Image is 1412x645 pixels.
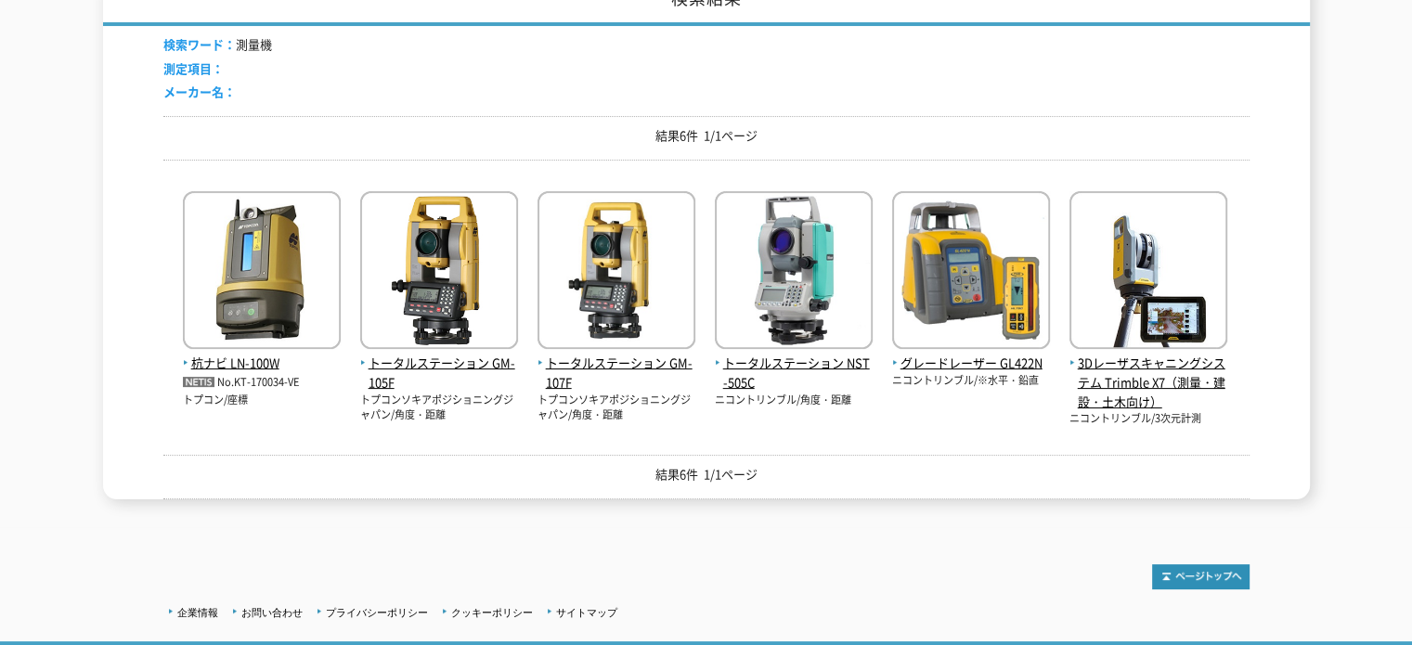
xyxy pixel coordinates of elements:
[1069,354,1227,411] span: 3Dレーザスキャニングシステム Trimble X7（測量・建設・土木向け）
[538,393,695,423] p: トプコンソキアポジショニングジャパン/角度・距離
[1152,564,1250,589] img: トップページへ
[538,354,695,393] span: トータルステーション GM-107F
[163,83,236,100] span: メーカー名：
[183,393,341,408] p: トプコン/座標
[163,126,1250,146] p: 結果6件 1/1ページ
[360,393,518,423] p: トプコンソキアポジショニングジャパン/角度・距離
[183,191,341,354] img: LN-100W
[241,607,303,618] a: お問い合わせ
[326,607,428,618] a: プライバシーポリシー
[360,354,518,393] span: トータルステーション GM-105F
[163,35,272,55] li: 測量機
[163,465,1250,484] p: 結果6件 1/1ページ
[892,191,1050,354] img: GL422N
[183,334,341,373] a: 杭ナビ LN-100W
[715,334,873,392] a: トータルステーション NST-505C
[1069,191,1227,354] img: Trimble X7（測量・建設・土木向け）
[538,191,695,354] img: GM-107F
[183,373,341,393] p: No.KT-170034-VE
[892,334,1050,373] a: グレードレーザー GL422N
[1069,411,1227,427] p: ニコントリンブル/3次元計測
[360,334,518,392] a: トータルステーション GM-105F
[538,334,695,392] a: トータルステーション GM-107F
[183,354,341,373] span: 杭ナビ LN-100W
[1069,334,1227,411] a: 3Dレーザスキャニングシステム Trimble X7（測量・建設・土木向け）
[715,393,873,408] p: ニコントリンブル/角度・距離
[556,607,617,618] a: サイトマップ
[360,191,518,354] img: GM-105F
[163,35,236,53] span: 検索ワード：
[715,354,873,393] span: トータルステーション NST-505C
[163,59,224,77] span: 測定項目：
[715,191,873,354] img: NST-505C
[177,607,218,618] a: 企業情報
[892,373,1050,389] p: ニコントリンブル/※水平・鉛直
[892,354,1050,373] span: グレードレーザー GL422N
[451,607,533,618] a: クッキーポリシー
